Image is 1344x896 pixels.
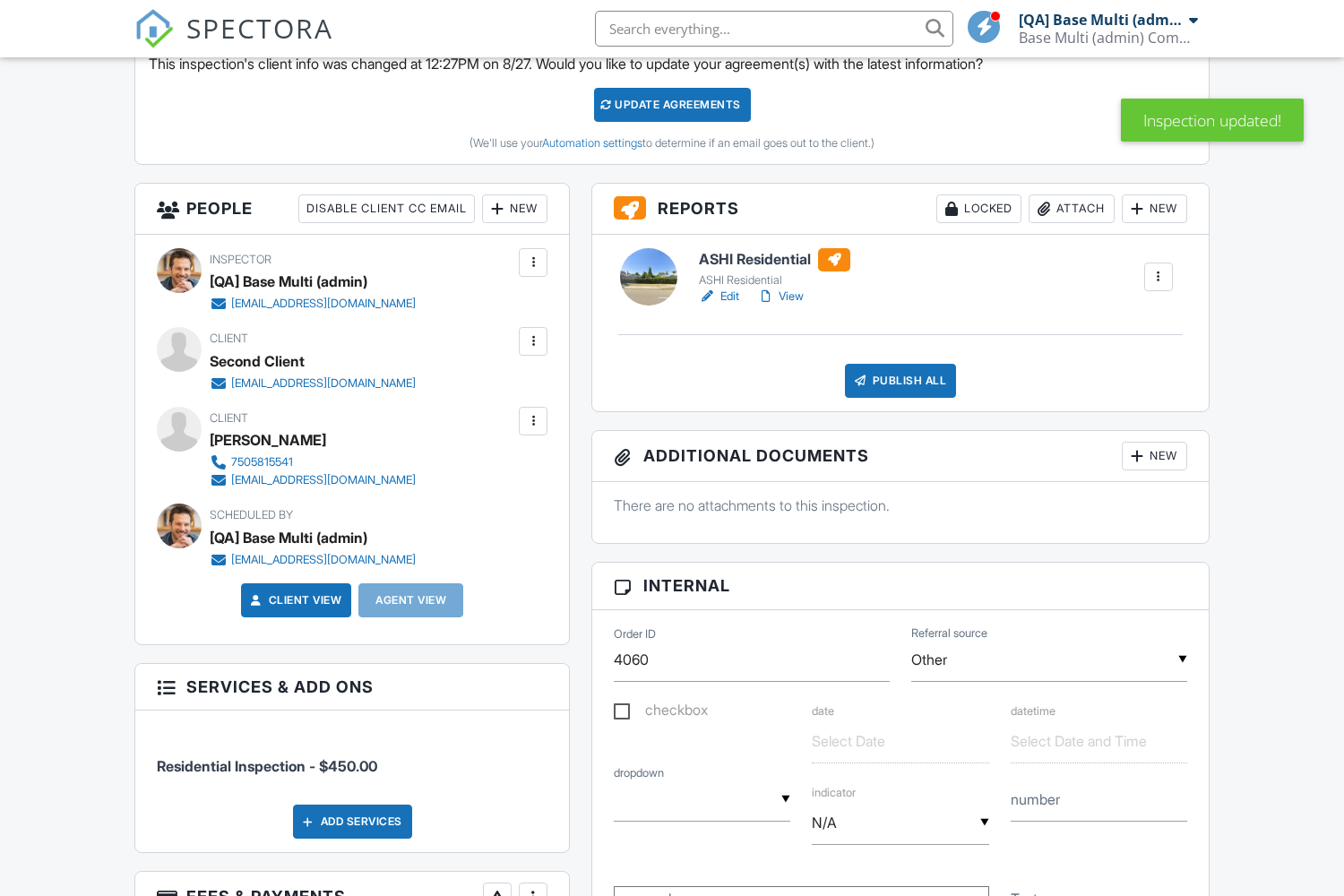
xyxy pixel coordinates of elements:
div: Attach [1029,194,1115,223]
span: SPECTORA [186,9,333,47]
h3: Additional Documents [592,431,1209,482]
a: ASHI Residential ASHI Residential [699,248,850,288]
h3: Internal [592,563,1209,609]
a: Edit [699,288,739,306]
a: Automation settings [542,136,642,150]
div: 7505815541 [231,455,293,470]
label: date [812,704,834,718]
div: [EMAIL_ADDRESS][DOMAIN_NAME] [231,473,416,487]
div: Second Client [210,348,305,375]
div: This inspection's client info was changed at 12:27PM on 8/27. Would you like to update your agree... [135,40,1209,164]
label: Order ID [614,626,656,642]
div: Add Services [293,805,412,839]
a: [EMAIL_ADDRESS][DOMAIN_NAME] [210,551,416,569]
input: Select Date and Time [1011,719,1187,763]
label: dropdown [614,765,664,781]
div: [EMAIL_ADDRESS][DOMAIN_NAME] [231,297,416,311]
label: Referral source [911,625,987,642]
div: New [482,194,547,223]
input: Select Date [812,719,988,763]
input: Search everything... [595,11,953,47]
span: Inspector [210,253,271,266]
span: Residential Inspection - $450.00 [157,757,377,775]
label: number [1011,789,1060,809]
a: [EMAIL_ADDRESS][DOMAIN_NAME] [210,471,416,489]
div: (We'll use your to determine if an email goes out to the client.) [149,136,1195,151]
a: View [757,288,804,306]
h3: Reports [592,184,1209,235]
h6: ASHI Residential [699,248,850,271]
label: datetime [1011,704,1055,718]
div: Base Multi (admin) Company [1019,29,1198,47]
div: [QA] Base Multi (admin) [210,268,367,295]
div: New [1122,442,1187,470]
span: Client [210,411,248,425]
p: There are no attachments to this inspection. [614,495,1187,515]
div: [QA] Base Multi (admin) [210,524,367,551]
div: Inspection updated! [1121,99,1304,142]
li: Service: Residential Inspection [157,724,547,790]
div: [PERSON_NAME] [210,426,326,453]
h3: Services & Add ons [135,664,569,711]
span: Scheduled By [210,508,293,521]
a: Client View [247,591,342,609]
div: ASHI Residential [699,273,850,288]
div: Locked [936,194,1021,223]
div: Disable Client CC Email [298,194,475,223]
div: [QA] Base Multi (admin) [1019,11,1185,29]
a: [EMAIL_ADDRESS][DOMAIN_NAME] [210,375,416,392]
a: 7505815541 [210,453,416,471]
a: [EMAIL_ADDRESS][DOMAIN_NAME] [210,295,416,313]
div: Update Agreements [594,88,751,122]
input: number [1011,778,1187,822]
div: [EMAIL_ADDRESS][DOMAIN_NAME] [231,553,416,567]
label: indicator [812,763,988,799]
div: New [1122,194,1187,223]
img: The Best Home Inspection Software - Spectora [134,9,174,48]
label: checkbox [614,702,708,724]
span: Client [210,332,248,345]
div: Publish All [845,364,957,398]
a: SPECTORA [134,24,333,62]
h3: People [135,184,569,235]
div: [EMAIL_ADDRESS][DOMAIN_NAME] [231,376,416,391]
